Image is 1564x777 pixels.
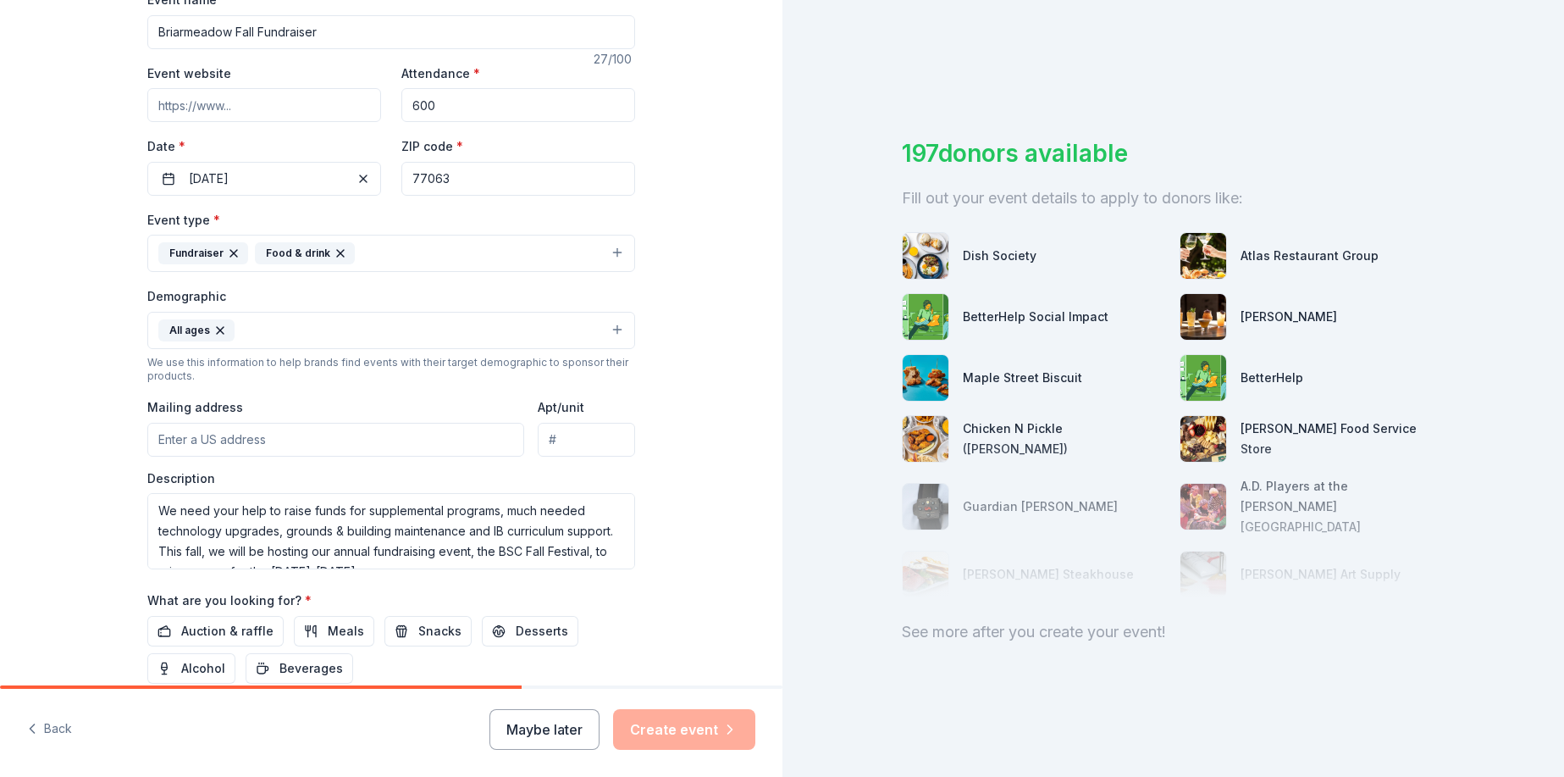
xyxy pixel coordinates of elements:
[147,312,635,349] button: All ages
[418,621,461,641] span: Snacks
[963,419,1166,459] div: Chicken N Pickle ([PERSON_NAME])
[294,616,374,647] button: Meals
[1241,246,1379,266] div: Atlas Restaurant Group
[181,658,225,679] span: Alcohol
[147,356,635,383] div: We use this information to help brands find events with their target demographic to sponsor their...
[902,136,1444,171] div: 197 donors available
[538,423,635,457] input: #
[963,246,1036,266] div: Dish Society
[147,15,635,49] input: Spring Fundraiser
[158,319,235,341] div: All ages
[1241,368,1303,388] div: BetterHelp
[255,242,355,264] div: Food & drink
[401,138,463,155] label: ZIP code
[147,493,635,569] textarea: We need your help to raise funds for supplemental programs, much needed technology upgrades, grou...
[401,65,480,82] label: Attendance
[489,709,600,750] button: Maybe later
[147,616,284,647] button: Auction & raffle
[1241,307,1337,327] div: [PERSON_NAME]
[279,658,343,679] span: Beverages
[147,592,312,609] label: What are you looking for?
[147,399,243,416] label: Mailing address
[27,712,72,747] button: Back
[147,470,215,487] label: Description
[246,653,353,684] button: Beverages
[1180,233,1226,279] img: photo for Atlas Restaurant Group
[147,423,524,457] input: Enter a US address
[147,288,226,305] label: Demographic
[401,88,635,122] input: 20
[147,653,235,684] button: Alcohol
[1180,416,1226,462] img: photo for Gordon Food Service Store
[516,621,568,641] span: Desserts
[147,65,231,82] label: Event website
[902,619,1444,646] div: See more after you create your event!
[158,242,248,264] div: Fundraiser
[1180,355,1226,401] img: photo for BetterHelp
[903,233,948,279] img: photo for Dish Society
[147,235,635,272] button: FundraiserFood & drink
[594,49,635,69] div: 27 /100
[902,185,1444,212] div: Fill out your event details to apply to donors like:
[963,307,1108,327] div: BetterHelp Social Impact
[903,294,948,340] img: photo for BetterHelp Social Impact
[147,212,220,229] label: Event type
[181,621,274,641] span: Auction & raffle
[903,416,948,462] img: photo for Chicken N Pickle (Webster)
[328,621,364,641] span: Meals
[903,355,948,401] img: photo for Maple Street Biscuit
[482,616,578,647] button: Desserts
[401,162,635,196] input: 12345 (U.S. only)
[147,138,381,155] label: Date
[147,162,381,196] button: [DATE]
[1180,294,1226,340] img: photo for Axelrad
[963,368,1082,388] div: Maple Street Biscuit
[384,616,472,647] button: Snacks
[1241,419,1444,459] div: [PERSON_NAME] Food Service Store
[538,399,584,416] label: Apt/unit
[147,88,381,122] input: https://www...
